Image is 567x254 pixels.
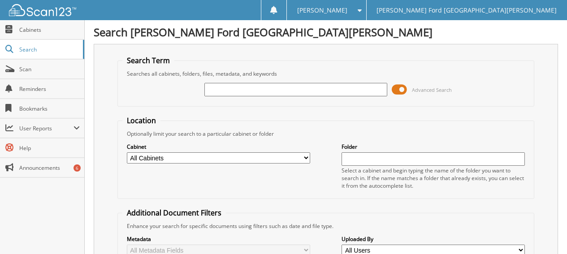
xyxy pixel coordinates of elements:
span: [PERSON_NAME] Ford [GEOGRAPHIC_DATA][PERSON_NAME] [377,8,557,13]
span: Help [19,144,80,152]
span: Reminders [19,85,80,93]
div: Select a cabinet and begin typing the name of the folder you want to search in. If the name match... [342,167,525,189]
div: 6 [74,164,81,172]
img: scan123-logo-white.svg [9,4,76,16]
label: Folder [342,143,525,151]
label: Uploaded By [342,235,525,243]
div: Enhance your search for specific documents using filters such as date and file type. [122,222,529,230]
h1: Search [PERSON_NAME] Ford [GEOGRAPHIC_DATA][PERSON_NAME] [94,25,558,39]
span: Scan [19,65,80,73]
legend: Location [122,116,160,125]
span: Announcements [19,164,80,172]
span: [PERSON_NAME] [297,8,347,13]
span: Advanced Search [412,86,452,93]
legend: Additional Document Filters [122,208,226,218]
span: Cabinets [19,26,80,34]
span: Search [19,46,78,53]
div: Optionally limit your search to a particular cabinet or folder [122,130,529,138]
span: User Reports [19,125,74,132]
div: Searches all cabinets, folders, files, metadata, and keywords [122,70,529,77]
legend: Search Term [122,56,174,65]
label: Cabinet [127,143,310,151]
label: Metadata [127,235,310,243]
span: Bookmarks [19,105,80,112]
